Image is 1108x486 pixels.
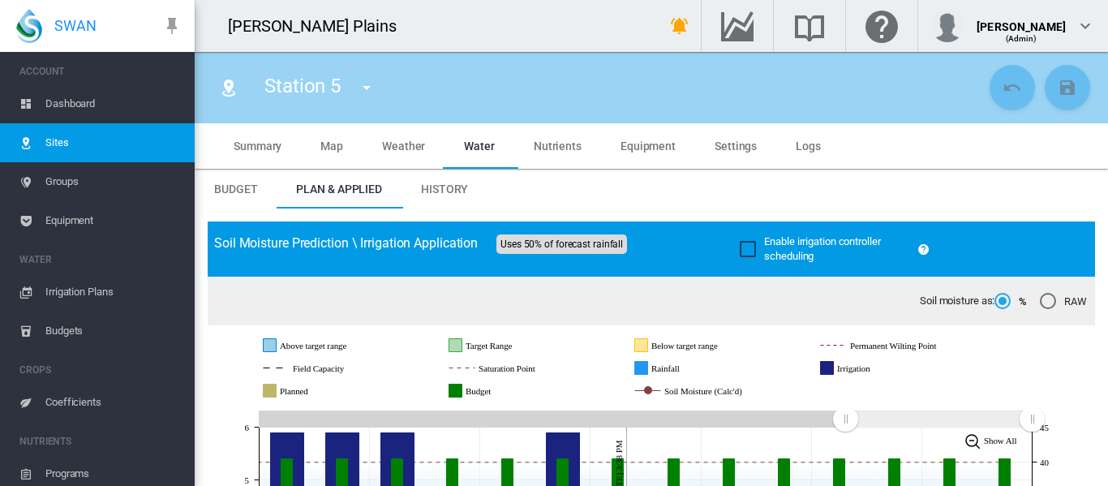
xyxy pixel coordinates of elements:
[635,361,728,376] g: Rainfall
[19,247,182,273] span: WATER
[984,436,1017,445] tspan: Show All
[635,338,781,353] g: Below target range
[977,12,1066,28] div: [PERSON_NAME]
[16,9,42,43] img: SWAN-Landscape-Logo-Colour-drop.png
[45,123,182,162] span: Sites
[162,16,182,36] md-icon: icon-pin
[264,338,411,353] g: Above target range
[740,234,911,264] md-checkbox: Enable irrigation controller scheduling
[464,140,495,153] span: Water
[45,84,182,123] span: Dashboard
[19,357,182,383] span: CROPS
[496,234,627,254] span: Uses 50% of forecast rainfall
[994,294,1027,309] md-radio-button: %
[931,10,964,42] img: profile.jpg
[718,16,757,36] md-icon: Go to the Data Hub
[1076,16,1095,36] md-icon: icon-chevron-down
[45,312,182,351] span: Budgets
[1058,78,1077,97] md-icon: icon-content-save
[45,273,182,312] span: Irrigation Plans
[534,140,582,153] span: Nutrients
[449,384,543,398] g: Budget
[821,361,923,376] g: Irrigation
[421,183,468,196] span: History
[19,58,182,84] span: ACCOUNT
[264,361,400,376] g: Field Capacity
[764,235,880,262] span: Enable irrigation controller scheduling
[1040,423,1049,432] tspan: 45
[1003,78,1022,97] md-icon: icon-undo
[796,140,821,153] span: Logs
[1040,294,1087,309] md-radio-button: RAW
[790,16,829,36] md-icon: Search the knowledge base
[219,78,238,97] md-icon: icon-map-marker-radius
[1018,405,1046,433] g: Zoom chart using cursor arrows
[821,338,1002,353] g: Permanent Wilting Point
[1040,458,1049,467] tspan: 40
[245,475,250,485] tspan: 5
[920,294,994,308] span: Soil moisture as:
[635,384,803,398] g: Soil Moisture (Calc'd)
[45,162,182,201] span: Groups
[715,140,757,153] span: Settings
[320,140,343,153] span: Map
[54,15,97,36] span: SWAN
[45,383,182,422] span: Coefficients
[296,183,382,196] span: Plan & Applied
[382,140,425,153] span: Weather
[228,15,411,37] div: [PERSON_NAME] Plains
[621,140,676,153] span: Equipment
[990,65,1035,110] button: Cancel Changes
[45,201,182,240] span: Equipment
[264,384,360,398] g: Planned
[214,235,478,251] span: Soil Moisture Prediction \ Irrigation Application
[670,16,689,36] md-icon: icon-bell-ring
[357,78,376,97] md-icon: icon-menu-down
[1006,34,1037,43] span: (Admin)
[449,361,595,376] g: Saturation Point
[1045,65,1090,110] button: Save Changes
[245,423,250,432] tspan: 6
[845,411,1032,427] rect: Zoom chart using cursor arrows
[664,10,696,42] button: icon-bell-ring
[213,71,245,104] button: Click to go to list of Sites
[19,428,182,454] span: NUTRIENTS
[350,71,383,104] button: icon-menu-down
[831,405,860,433] g: Zoom chart using cursor arrows
[862,16,901,36] md-icon: Click here for help
[449,338,570,353] g: Target Range
[214,183,257,196] span: Budget
[264,75,341,97] span: Station 5
[234,140,281,153] span: Summary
